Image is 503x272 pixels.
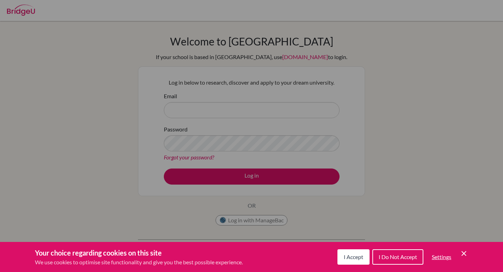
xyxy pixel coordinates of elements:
span: I Do Not Accept [379,253,417,260]
span: I Accept [344,253,363,260]
h3: Your choice regarding cookies on this site [35,248,243,258]
button: Settings [426,250,457,264]
span: Settings [432,253,451,260]
button: I Do Not Accept [372,249,423,265]
button: Save and close [460,249,468,258]
p: We use cookies to optimise site functionality and give you the best possible experience. [35,258,243,266]
button: I Accept [337,249,370,265]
